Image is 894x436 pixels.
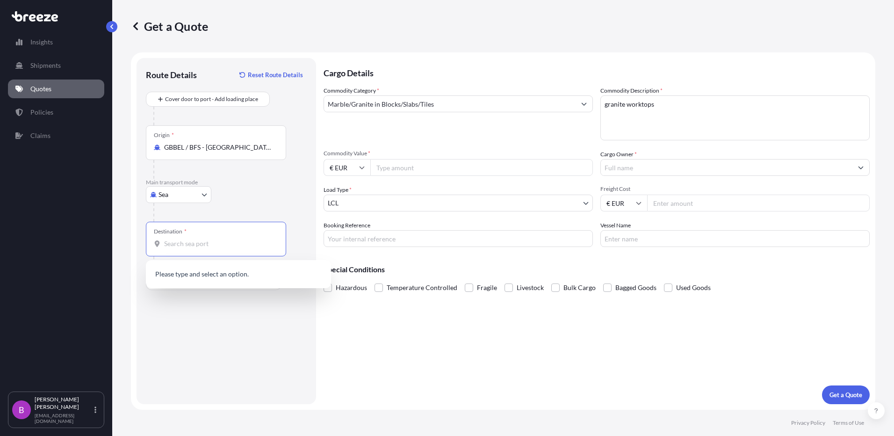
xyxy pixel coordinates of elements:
[154,131,174,139] div: Origin
[600,230,870,247] input: Enter name
[600,150,637,159] label: Cargo Owner
[35,413,93,424] p: [EMAIL_ADDRESS][DOMAIN_NAME]
[676,281,711,295] span: Used Goods
[852,159,869,176] button: Show suggestions
[600,185,870,193] span: Freight Cost
[146,260,331,288] div: Show suggestions
[477,281,497,295] span: Fragile
[324,266,870,273] p: Special Conditions
[159,190,168,199] span: Sea
[165,94,258,104] span: Cover door to port - Add loading place
[19,405,24,414] span: B
[146,69,197,80] p: Route Details
[600,86,663,95] label: Commodity Description
[146,179,307,186] p: Main transport mode
[324,95,576,112] input: Select a commodity type
[600,221,631,230] label: Vessel Name
[30,108,53,117] p: Policies
[324,150,593,157] span: Commodity Value
[576,95,592,112] button: Show suggestions
[324,221,370,230] label: Booking Reference
[324,185,352,195] span: Load Type
[829,390,862,400] p: Get a Quote
[164,143,274,152] input: Origin
[35,396,93,411] p: [PERSON_NAME] [PERSON_NAME]
[647,195,870,211] input: Enter amount
[615,281,656,295] span: Bagged Goods
[324,86,379,95] label: Commodity Category
[30,84,51,94] p: Quotes
[324,58,870,86] p: Cargo Details
[791,419,825,427] p: Privacy Policy
[30,37,53,47] p: Insights
[336,281,367,295] span: Hazardous
[150,264,327,284] p: Please type and select an option.
[517,281,544,295] span: Livestock
[248,70,303,80] p: Reset Route Details
[146,186,211,203] button: Select transport
[370,159,593,176] input: Type amount
[328,198,339,208] span: LCL
[387,281,457,295] span: Temperature Controlled
[601,159,852,176] input: Full name
[30,131,50,140] p: Claims
[154,228,187,235] div: Destination
[563,281,596,295] span: Bulk Cargo
[131,19,208,34] p: Get a Quote
[324,230,593,247] input: Your internal reference
[30,61,61,70] p: Shipments
[164,239,274,248] input: Destination
[833,419,864,427] p: Terms of Use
